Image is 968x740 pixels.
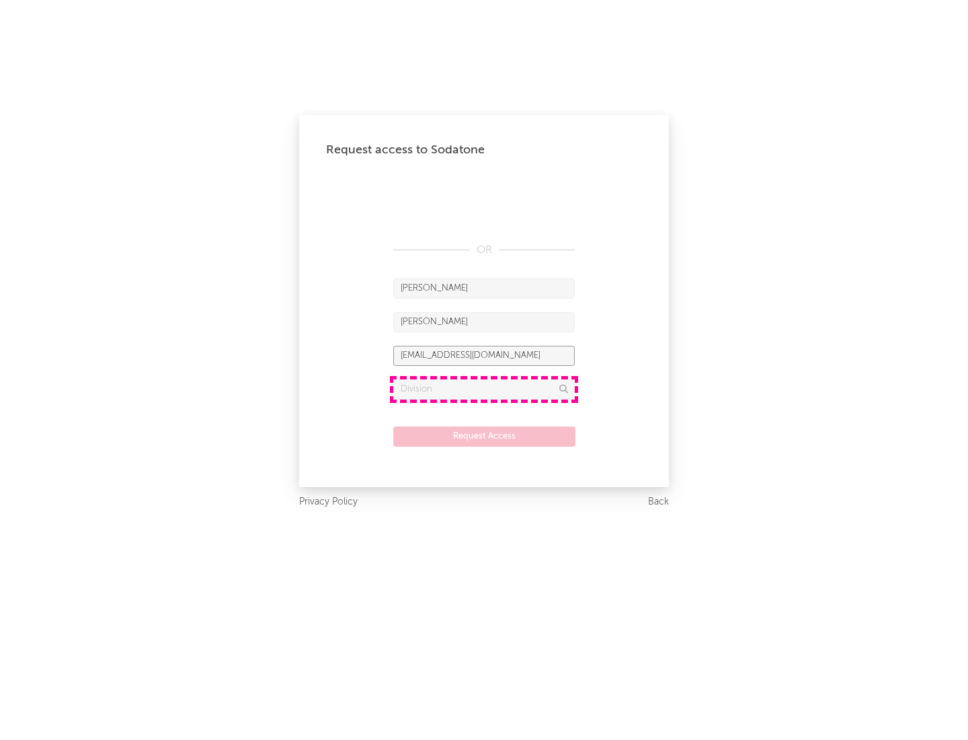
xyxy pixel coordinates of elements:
[393,346,575,366] input: Email
[326,142,642,158] div: Request access to Sodatone
[299,494,358,511] a: Privacy Policy
[648,494,669,511] a: Back
[393,242,575,258] div: OR
[393,427,575,447] button: Request Access
[393,379,575,400] input: Division
[393,312,575,332] input: Last Name
[393,279,575,299] input: First Name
